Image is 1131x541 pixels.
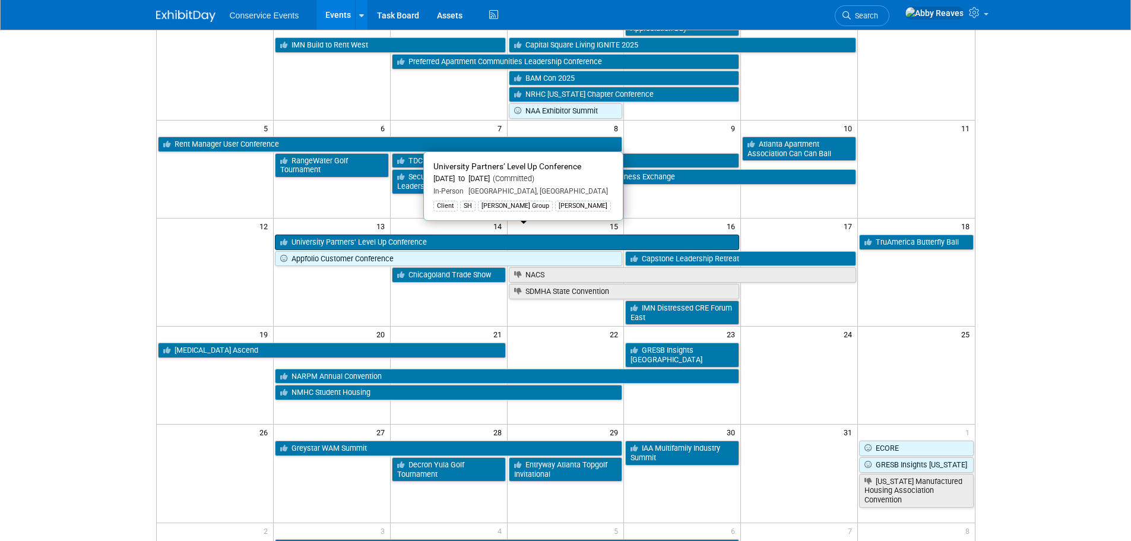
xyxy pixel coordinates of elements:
[964,425,975,439] span: 1
[842,121,857,135] span: 10
[464,187,608,195] span: [GEOGRAPHIC_DATA], [GEOGRAPHIC_DATA]
[509,103,623,119] a: NAA Exhibitor Summit
[509,37,857,53] a: Capital Square Living IGNITE 2025
[496,121,507,135] span: 7
[433,187,464,195] span: In-Person
[960,121,975,135] span: 11
[392,169,506,194] a: Security Properties Leadership Summit
[742,137,856,161] a: Atlanta Apartment Association Can Can Ball
[375,219,390,233] span: 13
[478,201,553,211] div: [PERSON_NAME] Group
[509,87,740,102] a: NRHC [US_STATE] Chapter Conference
[851,11,878,20] span: Search
[730,523,740,538] span: 6
[258,425,273,439] span: 26
[262,523,273,538] span: 2
[275,37,506,53] a: IMN Build to Rent West
[960,219,975,233] span: 18
[262,121,273,135] span: 5
[609,425,623,439] span: 29
[375,425,390,439] span: 27
[509,457,623,482] a: Entryway Atlanta Topgolf Invitational
[156,10,216,22] img: ExhibitDay
[275,369,739,384] a: NARPM Annual Convention
[492,327,507,341] span: 21
[392,54,740,69] a: Preferred Apartment Communities Leadership Conference
[392,267,506,283] a: Chicagoland Trade Show
[375,327,390,341] span: 20
[625,300,739,325] a: IMN Distressed CRE Forum East
[275,441,623,456] a: Greystar WAM Summit
[609,219,623,233] span: 15
[842,425,857,439] span: 31
[275,153,389,178] a: RangeWater Golf Tournament
[960,327,975,341] span: 25
[835,5,889,26] a: Search
[492,425,507,439] span: 28
[158,343,506,358] a: [MEDICAL_DATA] Ascend
[609,327,623,341] span: 22
[730,121,740,135] span: 9
[842,219,857,233] span: 17
[230,11,299,20] span: Conservice Events
[905,7,964,20] img: Abby Reaves
[433,174,613,184] div: [DATE] to [DATE]
[509,169,857,185] a: Interface Senior Housing Business Exchange
[275,385,623,400] a: NMHC Student Housing
[859,474,973,508] a: [US_STATE] Manufactured Housing Association Convention
[555,201,611,211] div: [PERSON_NAME]
[509,267,857,283] a: NACS
[613,121,623,135] span: 8
[392,457,506,482] a: Decron Yula Golf Tournament
[726,219,740,233] span: 16
[625,343,739,367] a: GRESB Insights [GEOGRAPHIC_DATA]
[859,457,973,473] a: GRESB Insights [US_STATE]
[496,523,507,538] span: 4
[625,251,856,267] a: Capstone Leadership Retreat
[625,441,739,465] a: IAA Multifamily Industry Summit
[964,523,975,538] span: 8
[275,235,739,250] a: University Partners’ Level Up Conference
[847,523,857,538] span: 7
[490,174,534,183] span: (Committed)
[392,153,740,169] a: TDC 100K Awards
[433,201,458,211] div: Client
[275,251,623,267] a: Appfolio Customer Conference
[460,201,476,211] div: SH
[509,71,740,86] a: BAM Con 2025
[842,327,857,341] span: 24
[613,523,623,538] span: 5
[258,327,273,341] span: 19
[859,441,973,456] a: ECORE
[726,327,740,341] span: 23
[258,219,273,233] span: 12
[492,219,507,233] span: 14
[726,425,740,439] span: 30
[859,235,973,250] a: TruAmerica Butterfly Ball
[433,162,581,171] span: University Partners’ Level Up Conference
[509,284,740,299] a: SDMHA State Convention
[158,137,623,152] a: Rent Manager User Conference
[379,523,390,538] span: 3
[379,121,390,135] span: 6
